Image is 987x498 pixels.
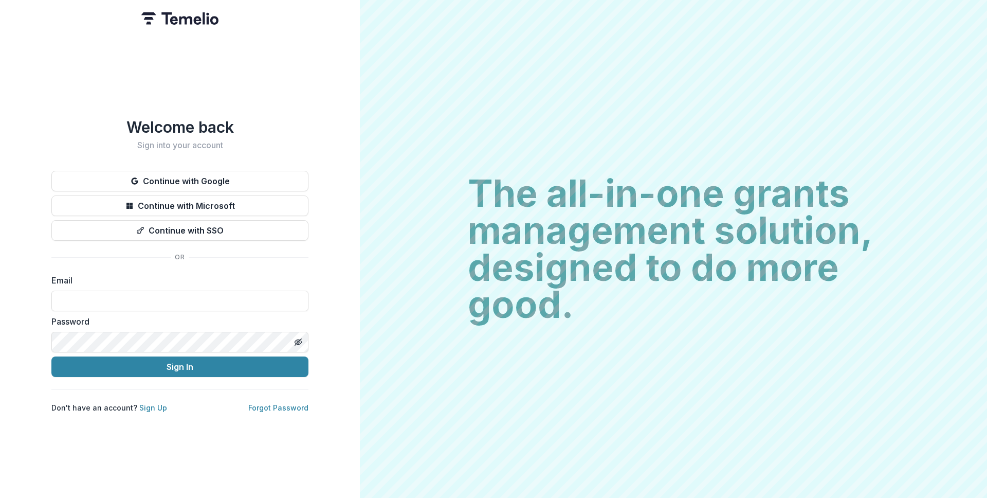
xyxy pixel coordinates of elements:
a: Sign Up [139,403,167,412]
button: Continue with SSO [51,220,308,241]
button: Continue with Google [51,171,308,191]
label: Password [51,315,302,328]
button: Sign In [51,357,308,377]
p: Don't have an account? [51,402,167,413]
button: Continue with Microsoft [51,195,308,216]
h2: Sign into your account [51,140,308,150]
button: Toggle password visibility [290,334,306,350]
h1: Welcome back [51,118,308,136]
img: Temelio [141,12,218,25]
a: Forgot Password [248,403,308,412]
label: Email [51,274,302,287]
